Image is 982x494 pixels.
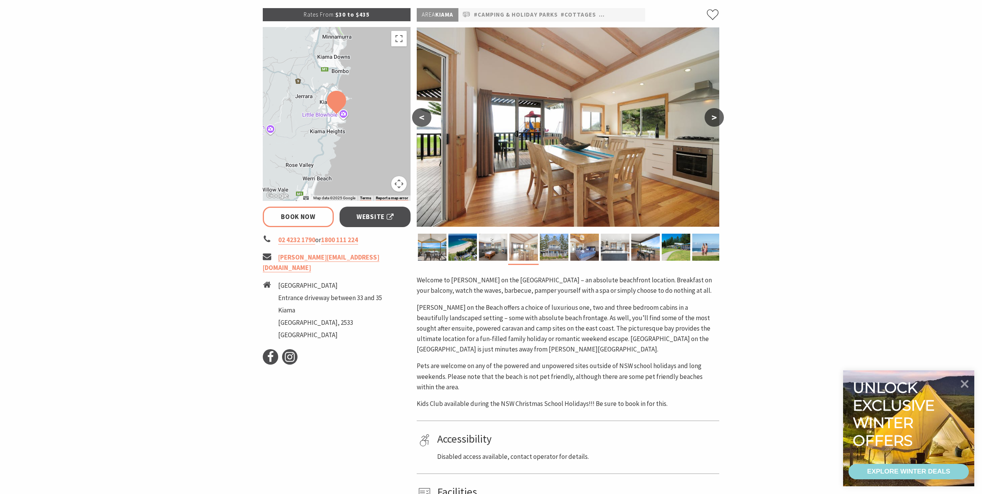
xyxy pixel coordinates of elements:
a: #Cottages [561,10,596,20]
span: Website [357,212,394,222]
p: Pets are welcome on any of the powered and unpowered sites outside of NSW school holidays and lon... [417,361,719,392]
img: Kendalls Beach [692,234,721,261]
li: [GEOGRAPHIC_DATA] [278,280,382,291]
a: 02 4232 1790 [278,236,315,244]
li: Kiama [278,305,382,316]
img: Enjoy the beachfront view in Cabin 12 [631,234,660,261]
li: [GEOGRAPHIC_DATA], 2533 [278,317,382,328]
img: Lounge room in Cabin 12 [479,234,507,261]
span: Area [422,11,435,18]
button: < [412,108,431,127]
img: Full size kitchen in Cabin 12 [601,234,629,261]
p: Kids Club available during the NSW Christmas School Holidays!!! Be sure to book in for this. [417,399,719,409]
img: Beachfront cabins at Kendalls on the Beach Holiday Park [662,234,690,261]
p: Kiama [417,8,458,22]
div: Unlock exclusive winter offers [853,379,938,449]
span: Map data ©2025 Google [313,196,355,200]
a: [PERSON_NAME][EMAIL_ADDRESS][DOMAIN_NAME] [263,253,379,272]
img: Aerial view of Kendalls on the Beach Holiday Park [448,234,477,261]
span: Rates From: [304,11,335,18]
p: $30 to $435 [263,8,411,21]
a: Website [340,207,411,227]
a: #Pet Friendly [599,10,644,20]
a: Open this area in Google Maps (opens a new window) [265,191,290,201]
div: EXPLORE WINTER DEALS [867,464,950,479]
li: or [263,235,411,245]
a: Book Now [263,207,334,227]
img: Kendalls on the Beach Holiday Park [570,234,599,261]
li: [GEOGRAPHIC_DATA] [278,330,382,340]
li: Entrance driveway between 33 and 35 [278,293,382,303]
button: Keyboard shortcuts [303,195,309,201]
a: EXPLORE WINTER DEALS [848,464,969,479]
button: > [705,108,724,127]
p: [PERSON_NAME] on the Beach offers a choice of luxurious one, two and three bedroom cabins in a be... [417,302,719,355]
p: Welcome to [PERSON_NAME] on the [GEOGRAPHIC_DATA] – an absolute beachfront location. Breakfast on... [417,275,719,296]
h4: Accessibility [437,433,717,446]
button: Toggle fullscreen view [391,31,407,46]
a: Report a map error [376,196,408,200]
img: Kendalls on the Beach Holiday Park [540,234,568,261]
a: Terms [360,196,371,200]
p: Disabled access available, contact operator for details. [437,452,717,462]
img: Google [265,191,290,201]
a: #Camping & Holiday Parks [474,10,558,20]
img: Kendalls on the Beach Holiday Park [509,234,538,261]
button: Map camera controls [391,176,407,192]
img: Kendalls on the Beach Holiday Park [417,27,719,227]
img: Kendalls on the Beach Holiday Park [418,234,446,261]
a: 1800 111 224 [321,236,358,244]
